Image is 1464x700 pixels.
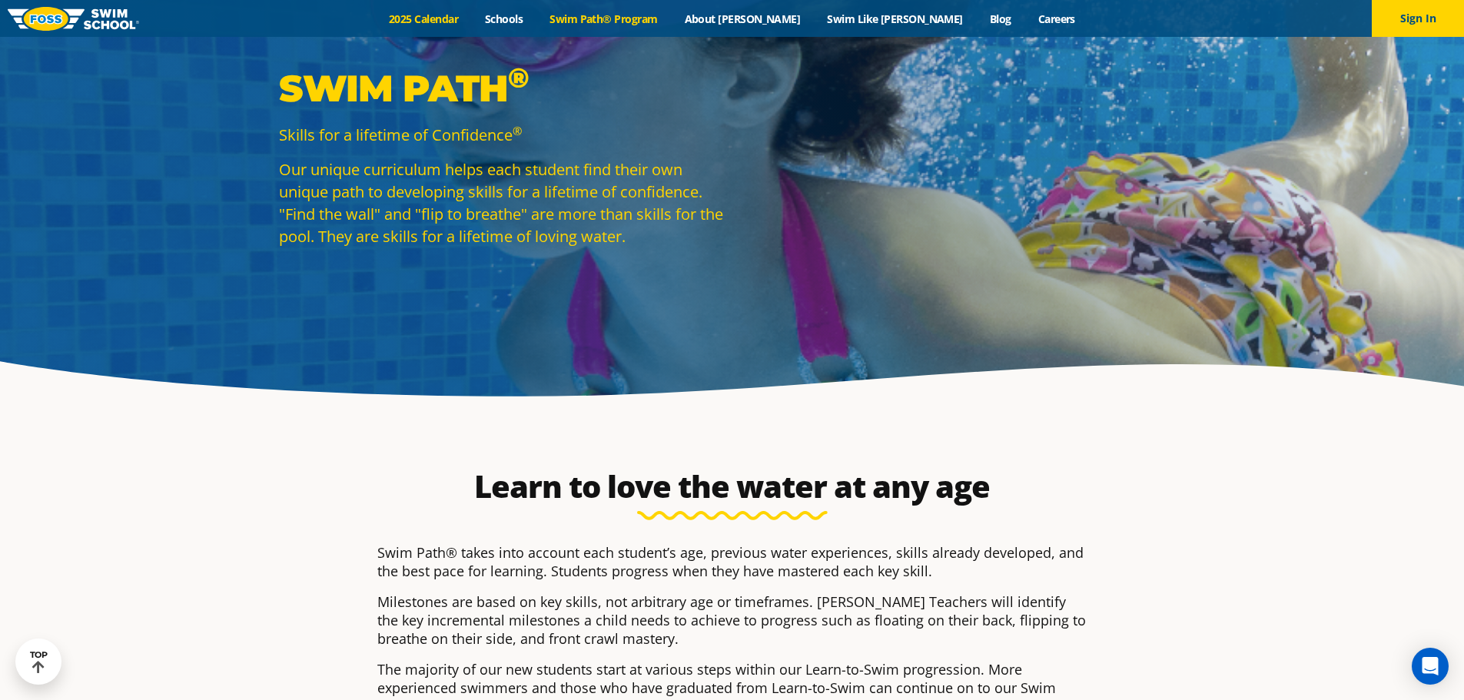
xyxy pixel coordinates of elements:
[1024,12,1088,26] a: Careers
[30,650,48,674] div: TOP
[814,12,977,26] a: Swim Like [PERSON_NAME]
[8,7,139,31] img: FOSS Swim School Logo
[671,12,814,26] a: About [PERSON_NAME]
[377,592,1087,648] p: Milestones are based on key skills, not arbitrary age or timeframes. [PERSON_NAME] Teachers will ...
[377,543,1087,580] p: Swim Path® takes into account each student’s age, previous water experiences, skills already deve...
[976,12,1024,26] a: Blog
[376,12,472,26] a: 2025 Calendar
[279,65,725,111] p: Swim Path
[279,158,725,247] p: Our unique curriculum helps each student find their own unique path to developing skills for a li...
[279,124,725,146] p: Skills for a lifetime of Confidence
[1412,648,1449,685] div: Open Intercom Messenger
[508,61,529,95] sup: ®
[472,12,536,26] a: Schools
[536,12,671,26] a: Swim Path® Program
[370,468,1095,505] h2: Learn to love the water at any age
[513,123,522,138] sup: ®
